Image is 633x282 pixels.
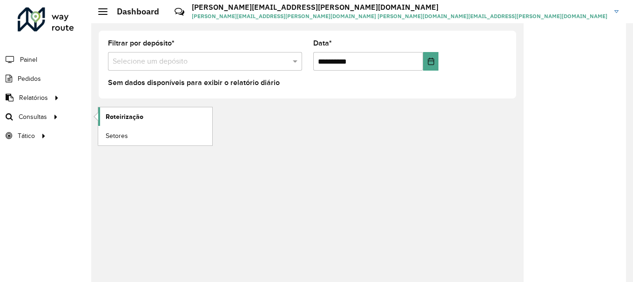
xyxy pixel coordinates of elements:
span: [PERSON_NAME][EMAIL_ADDRESS][PERSON_NAME][DOMAIN_NAME] [PERSON_NAME][DOMAIN_NAME][EMAIL_ADDRESS][... [192,12,607,20]
a: Setores [98,126,212,145]
span: Tático [18,131,35,141]
button: Choose Date [423,52,438,71]
a: Contato Rápido [169,2,189,22]
span: Setores [106,131,128,141]
label: Filtrar por depósito [108,38,175,49]
span: Roteirização [106,112,143,122]
span: Consultas [19,112,47,122]
a: Roteirização [98,107,212,126]
h3: [PERSON_NAME][EMAIL_ADDRESS][PERSON_NAME][DOMAIN_NAME] [192,3,607,12]
label: Data [313,38,332,49]
label: Sem dados disponíveis para exibir o relatório diário [108,77,280,88]
span: Relatórios [19,93,48,103]
span: Painel [20,55,37,65]
span: Pedidos [18,74,41,84]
